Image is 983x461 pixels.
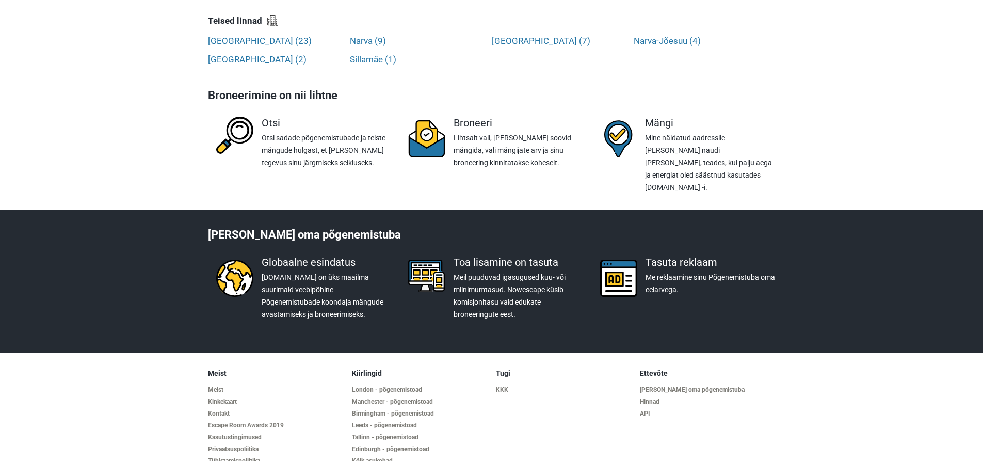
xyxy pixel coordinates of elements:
p: Meil puuduvad igasugused kuu- või miinimumtasud. Nowescape küsib komisjonitasu vaid edukate brone... [454,271,584,321]
h5: Tugi [496,369,632,378]
a: [PERSON_NAME] oma põgenemistuba [640,386,776,394]
a: Manchester - põgenemistoad [352,398,488,406]
a: Leeds - põgenemistoad [352,422,488,430]
div: Mängi [645,117,776,129]
p: Lihtsalt vali, [PERSON_NAME] soovid mängida, vali mängijate arv ja sinu broneering kinnitatakse k... [454,132,584,169]
a: Kontakt [208,410,344,418]
div: Toa lisamine on tasuta [454,256,584,268]
h5: Meist [208,369,344,378]
a: [GEOGRAPHIC_DATA] (7) [492,36,590,46]
a: Birmingham - põgenemistoad [352,410,488,418]
a: London - põgenemistoad [352,386,488,394]
div: Otsi [262,117,392,129]
a: Narva-Jõesuu (4) [634,36,701,46]
h5: Teised linnad [208,15,776,26]
a: [GEOGRAPHIC_DATA] (23) [208,36,312,46]
a: API [640,410,776,418]
p: Mine näidatud aadressile [PERSON_NAME] naudi [PERSON_NAME], teades, kui palju aega ja energiat ol... [645,132,776,194]
a: [GEOGRAPHIC_DATA] (2) [208,54,307,65]
a: Sillamäe (1) [350,54,396,65]
p: [DOMAIN_NAME] on üks maailma suurimaid veebipõhine Põgenemistubade koondaja mängude avastamiseks ... [262,271,392,321]
h3: [PERSON_NAME] oma põgenemistuba [208,227,776,248]
a: Edinburgh - põgenemistoad [352,446,488,453]
a: Hinnad [640,398,776,406]
div: Tasuta reklaam [646,256,776,268]
a: Privaatsuspoliitika [208,446,344,453]
a: Kinkekaart [208,398,344,406]
p: Me reklaamine sinu Põgenemistuba oma eelarvega. [646,271,776,296]
a: Meist [208,386,344,394]
div: Globaalne esindatus [262,256,392,268]
h3: Broneerimine on nii lihtne [208,82,776,109]
a: Escape Room Awards 2019 [208,422,344,430]
a: Kasutustingimused [208,434,344,441]
a: KKK [496,386,632,394]
h5: Kiirlingid [352,369,488,378]
a: Narva (9) [350,36,386,46]
h5: Ettevõte [640,369,776,378]
div: Broneeri [454,117,584,129]
a: Tallinn - põgenemistoad [352,434,488,441]
p: Otsi sadade põgenemistubade ja teiste mängude hulgast, et [PERSON_NAME] tegevus sinu järgmiseks s... [262,132,392,169]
